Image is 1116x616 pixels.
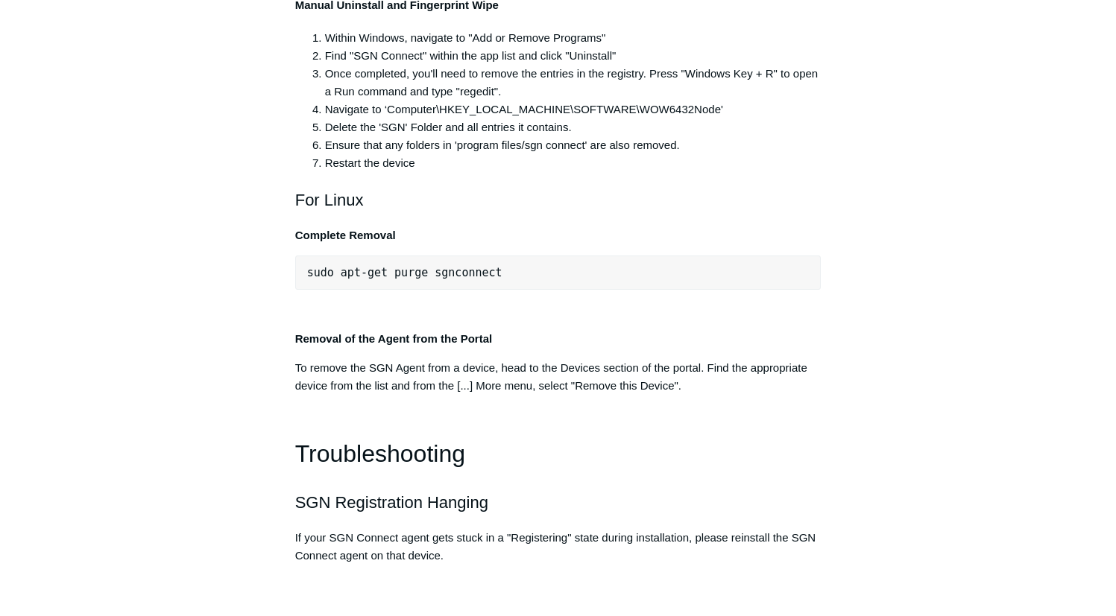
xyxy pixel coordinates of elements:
[295,187,822,213] h2: For Linux
[325,65,822,101] li: Once completed, you'll need to remove the entries in the registry. Press "Windows Key + R" to ope...
[295,435,822,473] h1: Troubleshooting
[295,229,396,241] strong: Complete Removal
[295,255,822,290] pre: sudo apt-get purge sgnconnect
[325,154,822,172] li: Restart the device
[325,101,822,118] li: Navigate to ‘Computer\HKEY_LOCAL_MACHINE\SOFTWARE\WOW6432Node'
[325,47,822,65] li: Find "SGN Connect" within the app list and click "Uninstall"
[295,361,807,392] span: To remove the SGN Agent from a device, head to the Devices section of the portal. Find the approp...
[295,332,492,345] strong: Removal of the Agent from the Portal
[295,489,822,515] h2: SGN Registration Hanging
[325,118,822,136] li: Delete the 'SGN' Folder and all entries it contains.
[295,531,816,562] span: If your SGN Connect agent gets stuck in a "Registering" state during installation, please reinsta...
[325,136,822,154] li: Ensure that any folders in 'program files/sgn connect' are also removed.
[325,29,822,47] li: Within Windows, navigate to "Add or Remove Programs"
